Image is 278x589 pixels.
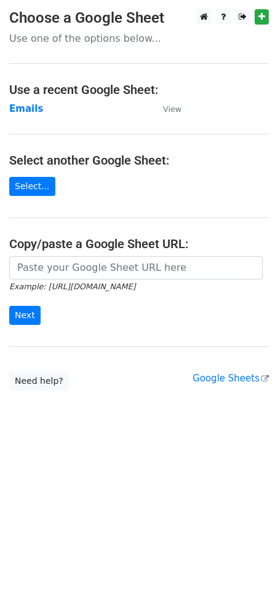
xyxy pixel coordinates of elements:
small: View [163,104,181,114]
p: Use one of the options below... [9,32,269,45]
small: Example: [URL][DOMAIN_NAME] [9,282,135,291]
h3: Choose a Google Sheet [9,9,269,27]
h4: Select another Google Sheet: [9,153,269,168]
a: Need help? [9,372,69,391]
h4: Copy/paste a Google Sheet URL: [9,236,269,251]
input: Paste your Google Sheet URL here [9,256,263,279]
h4: Use a recent Google Sheet: [9,82,269,97]
a: View [151,103,181,114]
a: Select... [9,177,55,196]
a: Google Sheets [193,373,269,384]
input: Next [9,306,41,325]
a: Emails [9,103,43,114]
